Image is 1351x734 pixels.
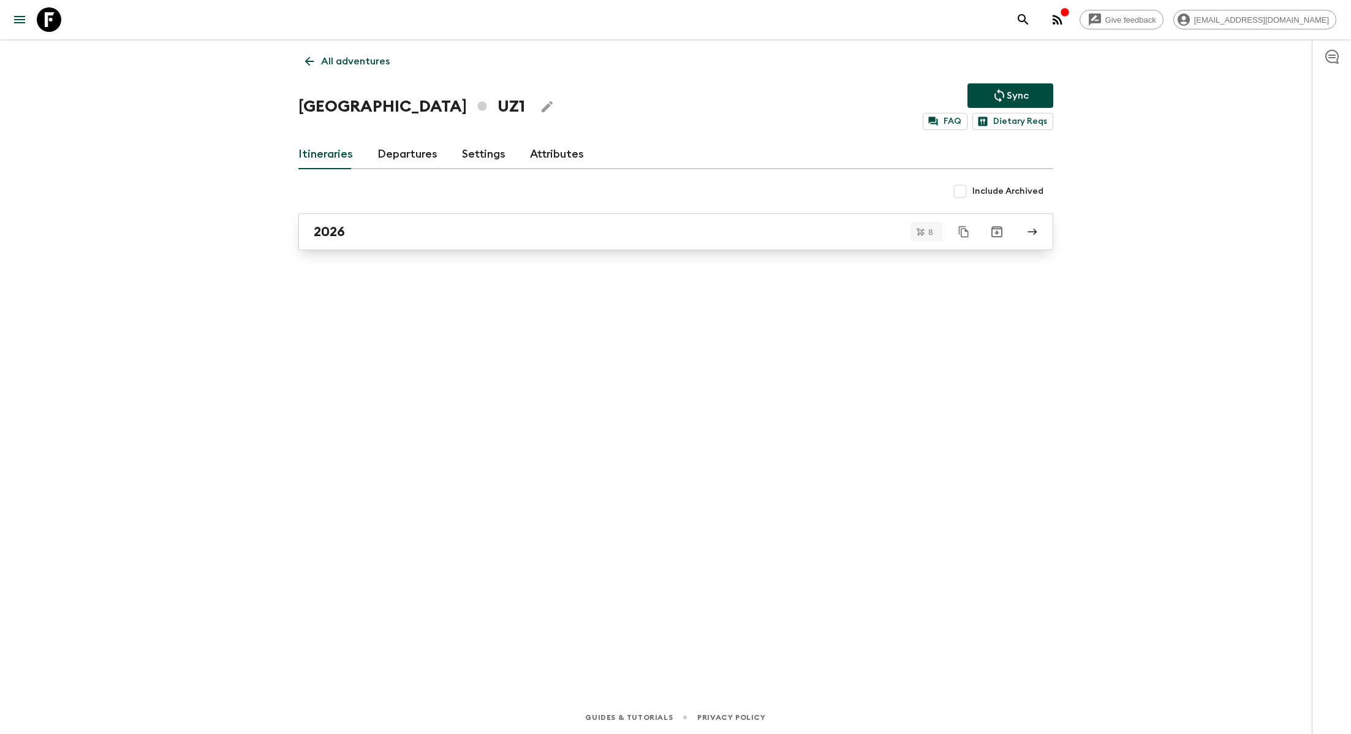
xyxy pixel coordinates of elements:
[298,49,396,74] a: All adventures
[1099,15,1163,25] span: Give feedback
[530,140,584,169] a: Attributes
[972,185,1043,197] span: Include Archived
[535,94,559,119] button: Edit Adventure Title
[1007,88,1029,103] p: Sync
[1187,15,1336,25] span: [EMAIL_ADDRESS][DOMAIN_NAME]
[697,711,765,724] a: Privacy Policy
[972,113,1053,130] a: Dietary Reqs
[298,140,353,169] a: Itineraries
[377,140,437,169] a: Departures
[7,7,32,32] button: menu
[314,224,345,240] h2: 2026
[1011,7,1035,32] button: search adventures
[298,213,1053,250] a: 2026
[321,54,390,69] p: All adventures
[967,83,1053,108] button: Sync adventure departures to the booking engine
[923,113,967,130] a: FAQ
[953,221,975,243] button: Duplicate
[985,220,1009,244] button: Archive
[1080,10,1164,29] a: Give feedback
[298,94,525,119] h1: [GEOGRAPHIC_DATA] UZ1
[921,228,940,236] span: 8
[462,140,505,169] a: Settings
[1173,10,1336,29] div: [EMAIL_ADDRESS][DOMAIN_NAME]
[585,711,673,724] a: Guides & Tutorials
